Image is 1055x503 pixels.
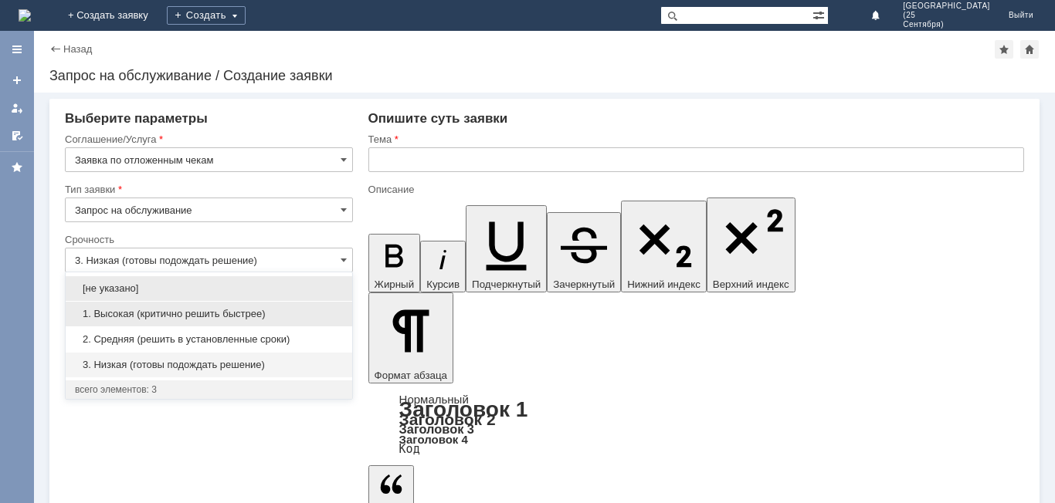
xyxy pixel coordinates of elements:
a: Заголовок 3 [399,422,474,436]
span: 2. Средняя (решить в установленные сроки) [75,333,343,346]
span: Выберите параметры [65,111,208,126]
img: logo [19,9,31,22]
span: Опишите суть заявки [368,111,508,126]
div: Добавить в избранное [995,40,1013,59]
span: Сентября) [903,20,990,29]
div: Тема [368,134,1021,144]
button: Зачеркнутый [547,212,621,292]
a: Создать заявку [5,68,29,93]
a: Мои заявки [5,96,29,120]
div: всего элементов: 3 [75,383,343,396]
a: Нормальный [399,393,469,406]
button: Жирный [368,234,421,292]
button: Подчеркнутый [466,205,547,292]
span: 3. Низкая (готовы подождать решение) [75,359,343,371]
span: Жирный [375,279,415,290]
button: Формат абзаца [368,292,453,383]
span: Верхний индекс [713,279,789,290]
a: Назад [63,43,92,55]
div: Соглашение/Услуга [65,134,350,144]
span: 1. Высокая (критично решить быстрее) [75,308,343,320]
span: Нижний индекс [627,279,701,290]
a: Код [399,442,420,456]
div: Срочность [65,235,350,245]
div: Запрос на обслуживание / Создание заявки [49,68,1040,83]
div: Сделать домашней страницей [1020,40,1039,59]
span: Подчеркнутый [472,279,541,290]
span: (25 [903,11,990,20]
a: Заголовок 1 [399,397,528,421]
a: Заголовок 2 [399,410,496,428]
div: Тип заявки [65,184,350,194]
span: [GEOGRAPHIC_DATA] [903,2,990,11]
div: Описание [368,184,1021,194]
a: Заголовок 4 [399,433,468,446]
a: Мои согласования [5,123,29,148]
div: Формат абзаца [368,394,1024,454]
a: Перейти на домашнюю страницу [19,9,31,22]
span: Расширенный поиск [812,7,828,22]
span: Зачеркнутый [553,279,615,290]
span: Курсив [426,279,460,290]
div: Создать [167,6,246,25]
span: [не указано] [75,282,343,295]
button: Нижний индекс [621,201,707,292]
span: Формат абзаца [375,370,447,381]
button: Курсив [420,241,466,292]
button: Верхний индекс [707,197,795,292]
